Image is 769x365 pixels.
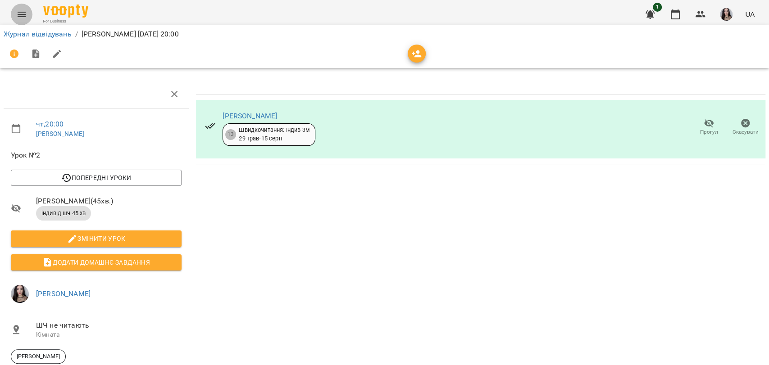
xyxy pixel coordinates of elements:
[36,320,182,331] span: ШЧ не читають
[18,257,174,268] span: Додати домашнє завдання
[225,129,236,140] div: 13
[11,150,182,161] span: Урок №2
[4,29,765,40] nav: breadcrumb
[36,209,91,217] span: індивід шч 45 хв
[36,196,182,207] span: [PERSON_NAME] ( 45 хв. )
[727,115,764,140] button: Скасувати
[733,128,759,136] span: Скасувати
[4,30,72,38] a: Журнал відвідувань
[11,349,66,364] div: [PERSON_NAME]
[700,128,718,136] span: Прогул
[11,352,65,360] span: [PERSON_NAME]
[82,29,179,40] p: [PERSON_NAME] [DATE] 20:00
[720,8,733,21] img: 23d2127efeede578f11da5c146792859.jpg
[11,170,182,186] button: Попередні уроки
[18,172,174,183] span: Попередні уроки
[223,112,277,120] a: [PERSON_NAME]
[43,5,88,18] img: Voopty Logo
[239,126,309,143] div: Швидкочитання: Індив 3м 29 трав - 15 серп
[653,3,662,12] span: 1
[745,9,755,19] span: UA
[11,285,29,303] img: 23d2127efeede578f11da5c146792859.jpg
[18,233,174,244] span: Змінити урок
[43,18,88,24] span: For Business
[36,330,182,339] p: Кімната
[691,115,727,140] button: Прогул
[36,120,64,128] a: чт , 20:00
[11,4,32,25] button: Menu
[11,254,182,270] button: Додати домашнє завдання
[11,230,182,247] button: Змінити урок
[36,289,91,298] a: [PERSON_NAME]
[36,130,84,137] a: [PERSON_NAME]
[742,6,758,23] button: UA
[75,29,78,40] li: /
